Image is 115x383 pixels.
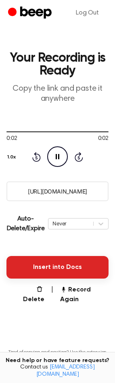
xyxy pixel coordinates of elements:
[6,135,17,143] span: 0:02
[5,364,110,378] span: Contact us
[6,150,19,164] button: 1.0x
[68,3,107,23] a: Log Out
[98,135,109,143] span: 0:02
[60,285,109,304] button: Record Again
[6,256,109,279] button: Insert into Docs
[36,364,95,377] a: [EMAIL_ADDRESS][DOMAIN_NAME]
[51,285,54,304] span: |
[6,214,45,233] p: Auto-Delete/Expire
[16,285,44,304] button: Delete
[6,84,109,104] p: Copy the link and paste it anywhere
[6,52,109,77] h1: Your Recording is Ready
[8,5,54,21] a: Beep
[52,220,89,227] div: Never
[6,350,109,362] p: Tired of copying and pasting? Use the extension to automatically insert your recordings.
